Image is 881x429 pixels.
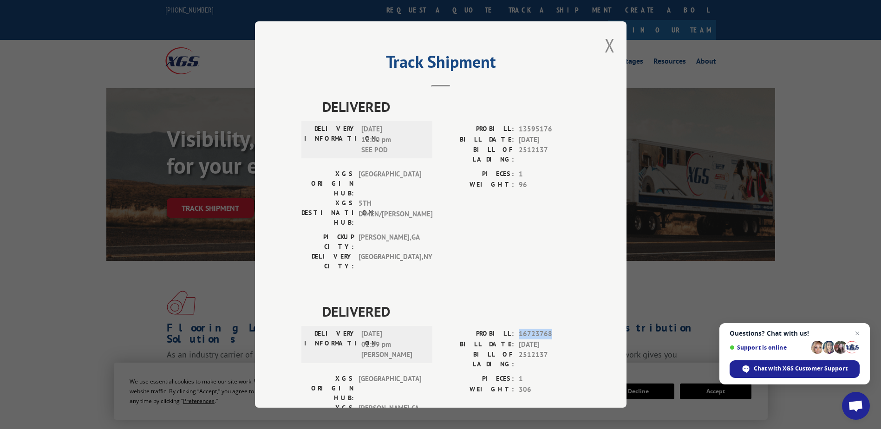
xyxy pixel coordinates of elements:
[322,301,580,322] span: DELIVERED
[359,169,421,198] span: [GEOGRAPHIC_DATA]
[441,384,514,395] label: WEIGHT:
[361,329,424,360] span: [DATE] 01:59 pm [PERSON_NAME]
[519,339,580,350] span: [DATE]
[519,145,580,164] span: 2512137
[301,374,354,403] label: XGS ORIGIN HUB:
[441,350,514,369] label: BILL OF LADING:
[441,145,514,164] label: BILL OF LADING:
[842,392,870,420] div: Open chat
[519,124,580,135] span: 13595176
[519,169,580,180] span: 1
[322,96,580,117] span: DELIVERED
[519,180,580,190] span: 96
[441,135,514,145] label: BILL DATE:
[519,374,580,384] span: 1
[519,329,580,339] span: 16723768
[301,198,354,227] label: XGS DESTINATION HUB:
[754,364,848,373] span: Chat with XGS Customer Support
[301,55,580,73] h2: Track Shipment
[361,124,424,156] span: [DATE] 12:00 pm SEE POD
[730,330,860,337] span: Questions? Chat with us!
[359,232,421,252] span: [PERSON_NAME] , GA
[441,180,514,190] label: WEIGHT:
[359,374,421,403] span: [GEOGRAPHIC_DATA]
[301,169,354,198] label: XGS ORIGIN HUB:
[304,329,357,360] label: DELIVERY INFORMATION:
[359,198,421,227] span: 5TH DIMEN/[PERSON_NAME]
[441,124,514,135] label: PROBILL:
[605,33,615,58] button: Close modal
[519,135,580,145] span: [DATE]
[441,339,514,350] label: BILL DATE:
[852,328,863,339] span: Close chat
[301,252,354,271] label: DELIVERY CITY:
[304,124,357,156] label: DELIVERY INFORMATION:
[441,329,514,339] label: PROBILL:
[441,374,514,384] label: PIECES:
[359,252,421,271] span: [GEOGRAPHIC_DATA] , NY
[730,360,860,378] div: Chat with XGS Customer Support
[441,169,514,180] label: PIECES:
[519,350,580,369] span: 2512137
[519,384,580,395] span: 306
[301,232,354,252] label: PICKUP CITY:
[730,344,808,351] span: Support is online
